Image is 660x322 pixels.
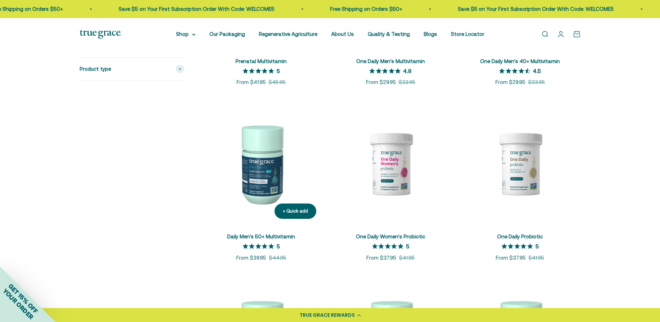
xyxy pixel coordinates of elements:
[277,67,280,74] p: 5
[424,31,437,37] a: Blogs
[201,103,322,224] img: Daily Men's 50+ Multivitamin
[458,5,614,13] p: Save $5 on Your First Subscription Order With Code: WELCOME5
[356,58,425,64] a: One Daily Men's Multivitamin
[80,58,184,80] summary: Product type
[277,243,280,250] p: 5
[119,5,275,13] p: Save $5 on Your First Subscription Order With Code: WELCOME5
[480,58,560,64] a: One Daily Men's 40+ Multivitamin
[399,78,415,86] compare-at-price: $33.95
[227,233,295,239] a: Daily Men's 50+ Multivitamin
[176,30,196,38] summary: Shop
[366,78,396,86] sale-price: From $29.95
[269,254,286,262] compare-at-price: $44.95
[356,233,425,239] a: One Daily Women's Probiotic
[236,254,266,262] sale-price: From $39.95
[243,242,277,251] span: 5 out 5 stars rating in total 3 reviews
[372,242,406,251] span: 5 out 5 stars rating in total 11 reviews
[80,65,111,73] span: Product type
[460,103,581,224] img: Daily Probiotic forDigestive and Immune Support:* - 90 Billion CFU at time of manufacturing (30 B...
[528,254,544,262] compare-at-price: $41.95
[369,66,403,76] span: 4.8 out 5 stars rating in total 6 reviews
[403,67,412,74] p: 4.8
[237,78,266,86] sale-price: From $41.95
[399,254,415,262] compare-at-price: $41.95
[236,58,287,64] a: Prenatal Multivitamin
[451,31,484,37] a: Store Locator
[497,233,543,239] a: One Daily Probiotic
[7,282,39,315] span: GET 15% OFF
[366,254,396,262] sale-price: From $37.95
[1,287,35,321] span: YOUR ORDER
[499,66,533,76] span: 4.5 out 5 stars rating in total 4 reviews
[533,67,541,74] p: 4.5
[535,243,539,250] p: 5
[528,78,545,86] compare-at-price: $33.95
[496,254,526,262] sale-price: From $37.95
[368,31,410,37] a: Quality & Testing
[275,204,316,219] button: + Quick add
[243,66,277,76] span: 5 out 5 stars rating in total 4 reviews
[330,103,451,224] img: Daily Probiotic for Women's Vaginal, Digestive, and Immune Support* - 90 Billion CFU at time of m...
[300,312,355,319] div: TRUE GRACE REWARDS
[269,78,286,86] compare-at-price: $45.95
[495,78,525,86] sale-price: From $29.95
[330,6,402,12] a: Free Shipping on Orders $50+
[259,31,317,37] a: Regenerative Agriculture
[283,208,308,215] div: + Quick add
[209,31,245,37] a: Our Packaging
[406,243,409,250] p: 5
[331,31,354,37] a: About Us
[502,242,535,251] span: 5 out 5 stars rating in total 3 reviews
